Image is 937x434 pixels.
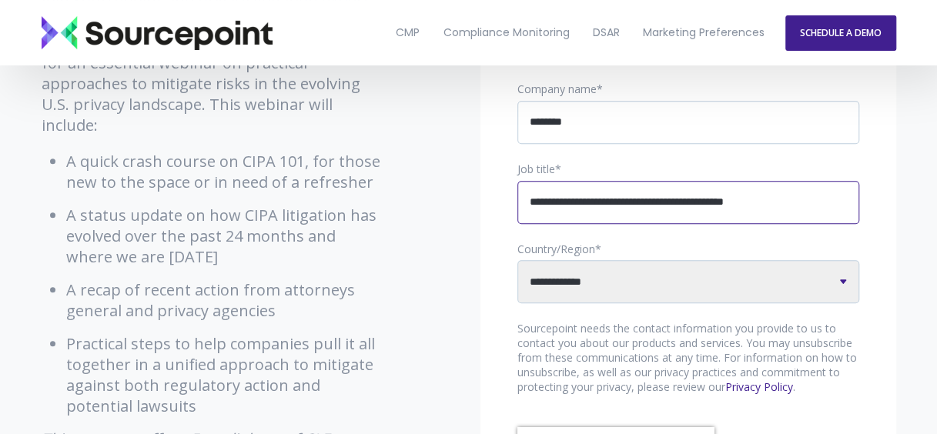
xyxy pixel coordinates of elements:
li: Practical steps to help companies pull it all together in a unified approach to mitigate against ... [66,333,384,416]
a: SCHEDULE A DEMO [785,15,896,51]
img: Sourcepoint_logo_black_transparent (2)-2 [42,16,273,50]
p: Sourcepoint needs the contact information you provide to us to contact you about our products and... [517,322,859,395]
span: Country/Region [517,242,595,256]
li: A status update on how CIPA litigation has evolved over the past 24 months and where we are [DATE] [66,205,384,267]
li: A quick crash course on CIPA 101, for those new to the space or in need of a refresher [66,151,384,192]
a: Privacy Policy [725,379,793,394]
li: A recap of recent action from attorneys general and privacy agencies [66,279,384,321]
span: Company name [517,82,597,96]
span: Job title [517,162,555,176]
